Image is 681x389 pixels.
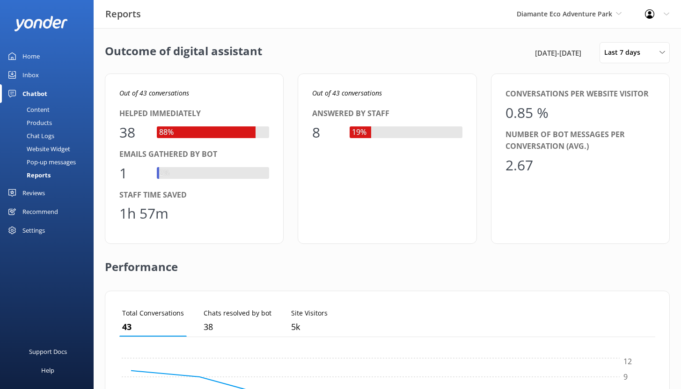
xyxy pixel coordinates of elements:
h3: Reports [105,7,141,22]
p: 38 [204,320,271,334]
h2: Performance [105,244,178,281]
div: Reports [6,169,51,182]
span: Last 7 days [604,47,646,58]
p: Chats resolved by bot [204,308,271,318]
div: Website Widget [6,142,70,155]
div: Support Docs [29,342,67,361]
p: 43 [122,320,184,334]
div: Chatbot [22,84,47,103]
p: Site Visitors [291,308,328,318]
div: Settings [22,221,45,240]
div: 1h 57m [119,202,168,225]
a: Products [6,116,94,129]
div: Inbox [22,66,39,84]
a: Pop-up messages [6,155,94,169]
div: 2% [157,167,172,179]
div: 0.85 % [505,102,549,124]
a: Reports [6,169,94,182]
span: Diamante Eco Adventure Park [517,9,612,18]
p: Total Conversations [122,308,184,318]
div: Help [41,361,54,380]
i: Out of 43 conversations [312,88,382,97]
div: 38 [119,121,147,144]
a: Content [6,103,94,116]
div: Helped immediately [119,108,269,120]
div: 2.67 [505,154,534,176]
i: Out of 43 conversations [119,88,189,97]
div: 8 [312,121,340,144]
h2: Outcome of digital assistant [105,42,262,63]
div: 1 [119,162,147,184]
div: Emails gathered by bot [119,148,269,161]
div: Pop-up messages [6,155,76,169]
div: Staff time saved [119,189,269,201]
div: Content [6,103,50,116]
div: 19% [350,126,369,139]
img: yonder-white-logo.png [14,16,68,31]
a: Chat Logs [6,129,94,142]
div: Reviews [22,183,45,202]
span: [DATE] - [DATE] [535,47,581,59]
div: Recommend [22,202,58,221]
div: Home [22,47,40,66]
div: Conversations per website visitor [505,88,655,100]
div: Number of bot messages per conversation (avg.) [505,129,655,153]
div: Chat Logs [6,129,54,142]
a: Website Widget [6,142,94,155]
tspan: 12 [623,357,632,367]
p: 5,067 [291,320,328,334]
tspan: 9 [623,372,628,382]
div: Answered by staff [312,108,462,120]
div: 88% [157,126,176,139]
div: Products [6,116,52,129]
